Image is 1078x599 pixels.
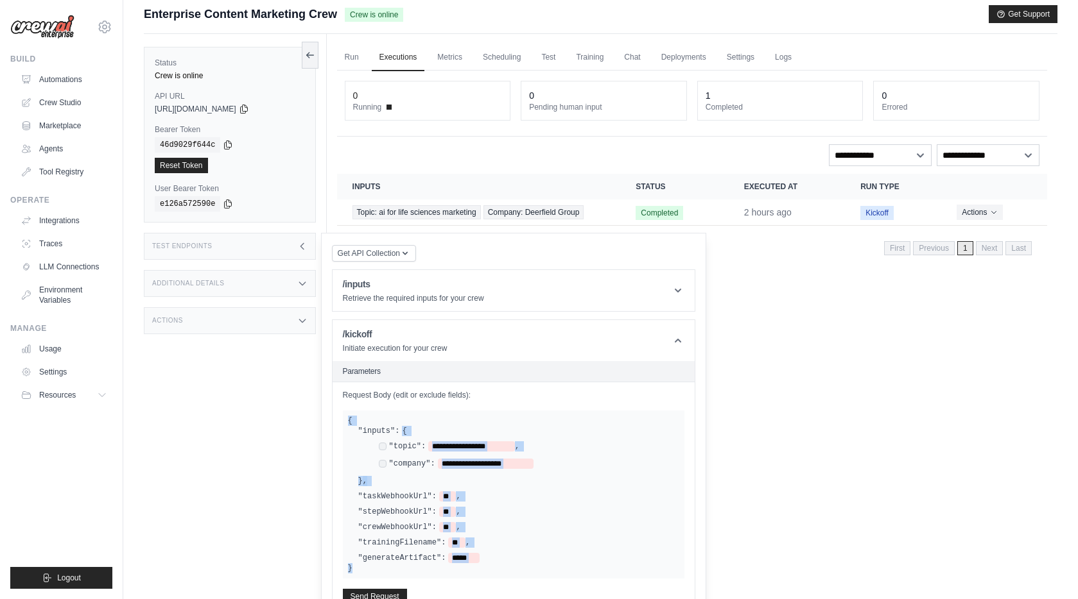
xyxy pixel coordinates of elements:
button: Logout [10,567,112,589]
span: , [515,441,519,451]
a: Tool Registry [15,162,112,182]
label: Status [155,58,305,68]
th: Status [620,174,728,199]
label: "company": [389,459,435,469]
a: Logs [767,44,799,71]
th: Inputs [337,174,621,199]
span: Company: Deerfield Group [483,205,584,219]
a: Reset Token [155,158,208,173]
a: Training [568,44,611,71]
span: Crew is online [345,8,403,22]
label: "topic": [389,441,426,451]
label: "generateArtifact": [358,553,446,563]
span: , [456,522,460,532]
span: { [402,426,406,436]
a: Marketplace [15,115,112,136]
a: Crew Studio [15,92,112,113]
div: Manage [10,323,112,333]
span: First [884,241,910,255]
span: , [363,476,367,486]
a: Agents [15,139,112,159]
a: Metrics [430,44,470,71]
a: Integrations [15,210,112,231]
div: 1 [706,89,711,102]
h3: Actions [152,317,183,325]
span: Running [353,102,382,112]
button: Get Support [989,5,1057,23]
span: Previous [913,241,955,255]
a: Chat [616,44,648,71]
label: Request Body (edit or exclude fields): [343,390,684,400]
th: Executed at [729,174,845,199]
span: 1 [957,241,973,255]
span: Next [976,241,1004,255]
th: Run Type [845,174,941,199]
dt: Completed [706,102,855,112]
span: , [456,507,460,517]
span: Last [1005,241,1032,255]
span: Logout [57,573,81,583]
a: Test [534,44,563,71]
button: Actions for execution [957,205,1002,220]
div: 0 [529,89,534,102]
a: Usage [15,339,112,359]
label: "stepWebhookUrl": [358,507,437,517]
img: Logo [10,15,74,39]
div: 0 [882,89,887,102]
code: e126a572590e [155,196,220,212]
label: "trainingFilename": [358,537,446,548]
span: } [348,564,352,573]
h3: Additional Details [152,280,224,287]
nav: Pagination [337,231,1047,264]
a: Environment Variables [15,280,112,310]
p: Initiate execution for your crew [343,343,448,353]
span: [URL][DOMAIN_NAME] [155,104,236,114]
span: Completed [636,206,683,220]
button: Get API Collection [332,245,416,262]
a: Settings [719,44,762,71]
label: Bearer Token [155,124,305,135]
label: API URL [155,91,305,101]
span: Topic: ai for life sciences marketing [352,205,481,219]
a: Scheduling [475,44,528,71]
div: Build [10,54,112,64]
h2: Parameters [343,366,684,376]
span: , [465,537,470,548]
span: Enterprise Content Marketing Crew [144,5,337,23]
span: , [456,491,460,502]
a: Executions [372,44,425,71]
span: { [348,416,352,425]
h1: /inputs [343,278,484,291]
span: } [358,476,363,486]
div: Crew is online [155,71,305,81]
a: Settings [15,362,112,382]
a: Deployments [654,44,714,71]
span: Get API Collection [338,248,400,258]
h3: Test Endpoints [152,242,213,250]
dt: Pending human input [529,102,679,112]
label: "crewWebhookUrl": [358,522,437,532]
label: "taskWebhookUrl": [358,491,437,502]
code: 46d9029f644c [155,137,220,153]
dt: Errored [882,102,1031,112]
a: View execution details for Topic [352,205,605,219]
a: LLM Connections [15,257,112,277]
nav: Pagination [884,241,1032,255]
p: Retrieve the required inputs for your crew [343,293,484,303]
span: Kickoff [860,206,894,220]
section: Crew executions table [337,174,1047,264]
div: 0 [353,89,358,102]
label: "inputs": [358,426,400,436]
h1: /kickoff [343,328,448,341]
label: User Bearer Token [155,183,305,194]
div: Operate [10,195,112,205]
a: Traces [15,233,112,254]
span: Resources [39,390,76,400]
a: Run [337,44,367,71]
a: Automations [15,69,112,90]
time: August 26, 2025 at 13:26 EDT [744,207,792,217]
button: Resources [15,385,112,405]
